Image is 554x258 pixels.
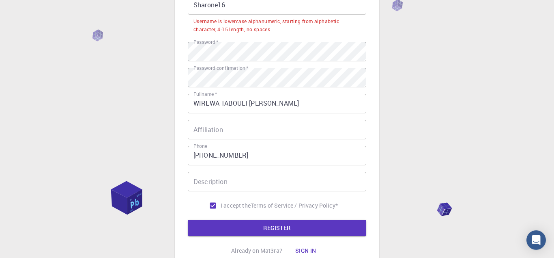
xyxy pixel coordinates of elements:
a: Terms of Service / Privacy Policy* [251,202,338,210]
label: Password [193,39,218,46]
div: Open Intercom Messenger [526,230,546,250]
label: Fullname [193,91,217,98]
span: I accept the [221,202,251,210]
label: Phone [193,143,207,150]
div: Username is lowercase alphanumeric, starting from alphabetic character, 4-15 length, no spaces [193,17,361,34]
p: Already on Mat3ra? [231,247,282,255]
label: Password confirmation [193,65,248,72]
button: REGISTER [188,220,366,236]
p: Terms of Service / Privacy Policy * [251,202,338,210]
